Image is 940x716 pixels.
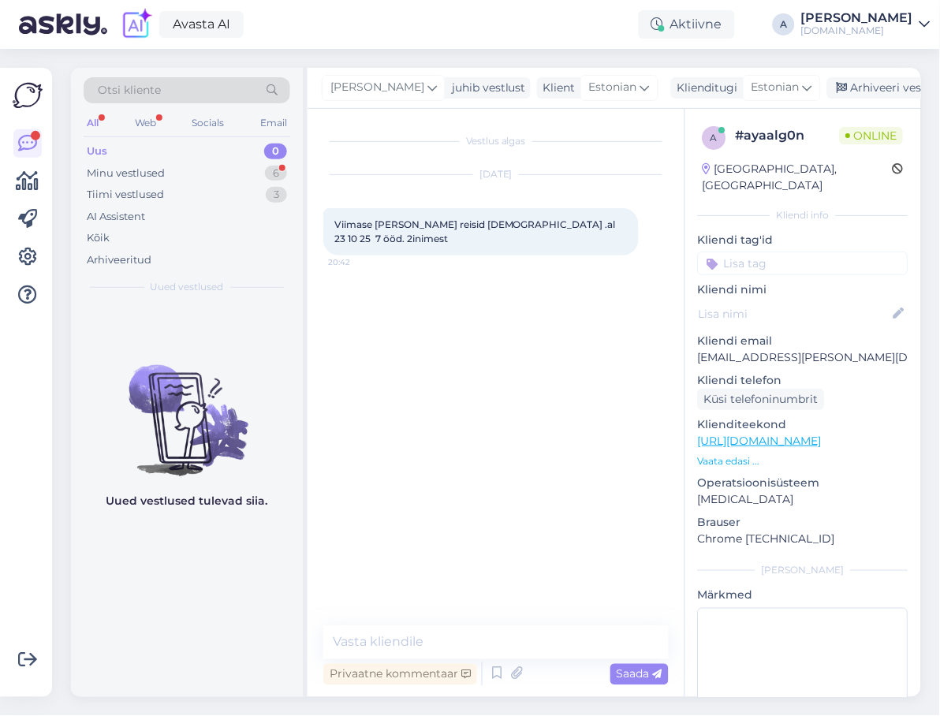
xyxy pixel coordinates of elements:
[698,389,825,410] div: Küsi telefoninumbrit
[698,587,908,603] p: Märkmed
[801,12,931,37] a: [PERSON_NAME][DOMAIN_NAME]
[334,218,618,244] span: Viimase [PERSON_NAME] reisid [DEMOGRAPHIC_DATA] .al 23 10 25 7 ööd. 2inimest
[698,232,908,248] p: Kliendi tag'id
[711,132,718,144] span: a
[698,434,822,448] a: [URL][DOMAIN_NAME]
[698,531,908,547] p: Chrome [TECHNICAL_ID]
[120,8,153,41] img: explore-ai
[265,166,287,181] div: 6
[151,280,224,294] span: Uued vestlused
[699,305,890,323] input: Lisa nimi
[106,493,268,509] p: Uued vestlused tulevad siia.
[752,79,800,96] span: Estonian
[84,113,102,133] div: All
[801,12,913,24] div: [PERSON_NAME]
[323,664,477,685] div: Privaatne kommentaar
[698,252,908,275] input: Lisa tag
[589,79,637,96] span: Estonian
[736,126,840,145] div: # ayaalg0n
[87,187,164,203] div: Tiimi vestlused
[698,282,908,298] p: Kliendi nimi
[13,80,43,110] img: Askly Logo
[617,667,662,681] span: Saada
[87,209,145,225] div: AI Assistent
[801,24,913,37] div: [DOMAIN_NAME]
[773,13,795,35] div: A
[132,113,159,133] div: Web
[323,167,669,181] div: [DATE]
[698,333,908,349] p: Kliendi email
[698,208,908,222] div: Kliendi info
[257,113,290,133] div: Email
[698,372,908,389] p: Kliendi telefon
[71,337,303,479] img: No chats
[188,113,227,133] div: Socials
[159,11,244,38] a: Avasta AI
[537,80,576,96] div: Klient
[98,82,161,99] span: Otsi kliente
[328,256,387,268] span: 20:42
[446,80,526,96] div: juhib vestlust
[330,79,424,96] span: [PERSON_NAME]
[840,127,904,144] span: Online
[266,187,287,203] div: 3
[639,10,735,39] div: Aktiivne
[87,252,151,268] div: Arhiveeritud
[323,134,669,148] div: Vestlus algas
[87,144,107,159] div: Uus
[698,475,908,491] p: Operatsioonisüsteem
[698,563,908,577] div: [PERSON_NAME]
[698,416,908,433] p: Klienditeekond
[87,166,165,181] div: Minu vestlused
[698,514,908,531] p: Brauser
[698,349,908,366] p: [EMAIL_ADDRESS][PERSON_NAME][DOMAIN_NAME]
[698,491,908,508] p: [MEDICAL_DATA]
[671,80,738,96] div: Klienditugi
[87,230,110,246] div: Kõik
[264,144,287,159] div: 0
[703,161,893,194] div: [GEOGRAPHIC_DATA], [GEOGRAPHIC_DATA]
[698,454,908,468] p: Vaata edasi ...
